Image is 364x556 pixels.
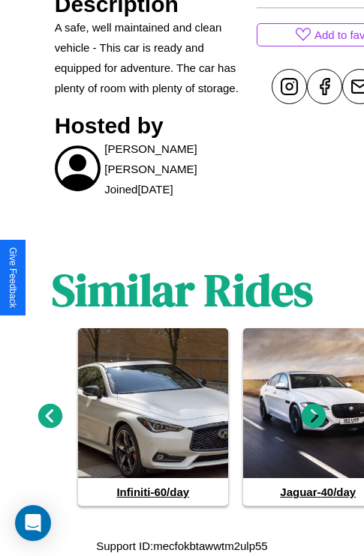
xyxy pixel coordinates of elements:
p: A safe, well maintained and clean vehicle - This car is ready and equipped for adventure. The car... [55,17,249,98]
p: Joined [DATE] [104,179,173,199]
a: Infiniti-60/day [78,328,228,506]
p: [PERSON_NAME] [PERSON_NAME] [104,139,249,179]
h1: Similar Rides [52,259,313,321]
h4: Infiniti - 60 /day [78,478,228,506]
h3: Hosted by [55,113,249,139]
div: Open Intercom Messenger [15,505,51,541]
p: Support ID: mecfokbtawwtm2ulp55 [96,536,267,556]
div: Give Feedback [8,247,18,308]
